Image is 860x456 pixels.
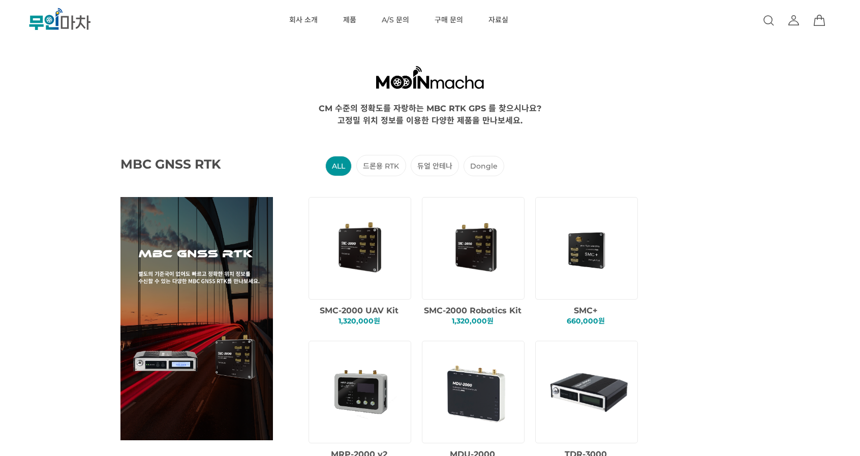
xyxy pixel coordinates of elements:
li: 드론용 RTK [356,155,406,176]
img: 9b9ab8696318a90dfe4e969267b5ed87.png [318,348,405,435]
img: f8268eb516eb82712c4b199d88f6799e.png [545,205,632,291]
span: SMC-2000 Robotics Kit [424,306,521,315]
span: 1,320,000원 [452,316,494,325]
li: ALL [325,156,352,176]
div: CM 수준의 정확도를 자랑하는 MBC RTK GPS 를 찾으시나요? 고정밀 위치 정보를 이용한 다양한 제품을 만나보세요. [35,102,826,126]
span: SMC-2000 UAV Kit [320,306,398,315]
li: Dongle [464,156,504,176]
img: main_GNSS_RTK.png [120,197,273,440]
img: 29e1ed50bec2d2c3d08ab21b2fffb945.png [545,348,632,435]
span: 1,320,000원 [339,316,380,325]
span: SMC+ [574,306,598,315]
span: MBC GNSS RTK [120,156,248,172]
img: 1ee78b6ef8b89e123d6f4d8a617f2cc2.png [318,205,405,291]
img: dd1389de6ba74b56ed1c86d804b0ca77.png [432,205,518,291]
li: 듀얼 안테나 [411,155,459,176]
img: 6483618fc6c74fd86d4df014c1d99106.png [432,348,518,435]
span: 660,000원 [567,316,605,325]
